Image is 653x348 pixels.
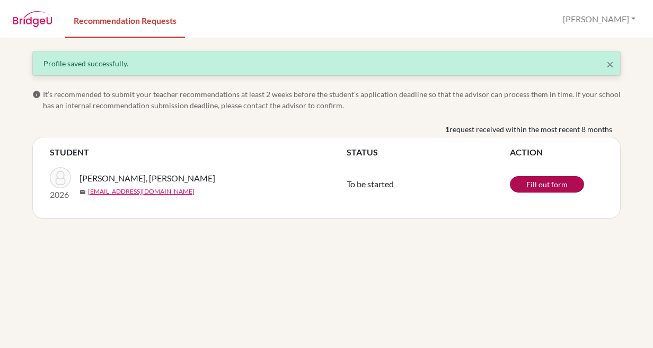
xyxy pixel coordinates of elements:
b: 1 [445,124,449,135]
a: [EMAIL_ADDRESS][DOMAIN_NAME] [88,187,195,196]
a: Fill out form [510,176,584,193]
span: To be started [347,179,394,189]
span: [PERSON_NAME], [PERSON_NAME] [80,172,215,185]
div: Profile saved successfully. [43,58,610,69]
span: request received within the most recent 8 months [449,124,612,135]
span: It’s recommended to submit your teacher recommendations at least 2 weeks before the student’s app... [43,89,621,111]
a: Recommendation Requests [65,2,185,38]
img: BridgeU logo [13,11,52,27]
p: 2026 [50,188,71,201]
span: × [606,56,614,72]
span: info [32,90,41,99]
span: mail [80,189,86,195]
button: Close [606,58,614,71]
img: Naing, Kyaw Kyaw [50,167,71,188]
button: [PERSON_NAME] [558,9,640,29]
th: STUDENT [50,146,347,159]
th: ACTION [510,146,603,159]
th: STATUS [347,146,510,159]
